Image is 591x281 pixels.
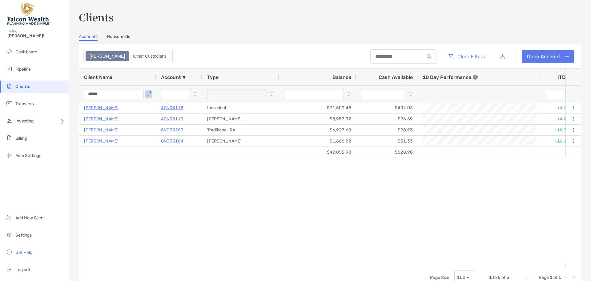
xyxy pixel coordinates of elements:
[279,125,356,135] div: $6,927.68
[15,49,37,55] span: Dashboard
[356,147,418,158] div: $628.98
[279,114,356,124] div: $8,957.92
[6,82,13,90] img: clients icon
[443,50,489,63] button: Clear Filters
[541,114,578,124] div: +4.01%
[207,74,219,80] span: Type
[279,136,356,147] div: $1,666.82
[6,100,13,107] img: transfers icon
[6,151,13,159] img: firm-settings icon
[15,118,34,124] span: Investing
[498,275,501,280] span: 5
[541,125,578,135] div: +18.38%
[501,275,505,280] span: of
[86,52,128,60] div: Zoe
[541,102,578,113] div: +4.31%
[553,275,557,280] span: of
[550,275,553,280] span: 1
[6,231,13,238] img: settings icon
[279,147,356,158] div: $49,055.90
[457,275,465,280] div: 100
[84,89,144,99] input: Client Name Filter Input
[539,275,549,280] span: Page
[427,54,432,59] img: input icon
[6,48,13,55] img: dashboard icon
[15,67,31,72] span: Pipeline
[202,102,279,113] div: Individual
[279,102,356,113] div: $31,503.48
[84,115,119,123] a: [PERSON_NAME]
[423,69,478,85] div: 10 Day Performance
[356,114,418,124] div: $96.69
[15,101,34,106] span: Transfers
[356,136,418,147] div: $31.33
[6,214,13,221] img: add_new_client icon
[84,104,119,112] a: [PERSON_NAME]
[6,134,13,142] img: billing icon
[161,89,190,99] input: Account # Filter Input
[202,125,279,135] div: Traditional IRA
[192,92,197,97] button: Open Filter Menu
[84,74,112,80] span: Client Name
[79,34,98,41] a: Accounts
[107,34,130,41] a: Households
[6,266,13,273] img: logout icon
[79,10,581,24] h3: Clients
[557,74,573,80] div: ITD
[408,92,413,97] button: Open Filter Menu
[15,233,32,238] span: Settings
[6,65,13,72] img: pipeline icon
[361,89,405,99] input: Cash Available Filter Input
[524,275,529,280] div: First Page
[15,153,41,158] span: Firm Settings
[564,275,569,280] div: Next Page
[130,52,170,60] div: Other Custodians
[356,125,418,135] div: $98.93
[202,114,279,124] div: [PERSON_NAME]
[161,74,186,80] span: Account #
[161,115,183,123] a: 4QN05119
[356,102,418,113] div: $402.03
[531,275,536,280] div: Previous Page
[493,275,497,280] span: to
[15,250,32,255] span: Get Help
[506,275,509,280] span: 5
[84,126,119,134] a: [PERSON_NAME]
[7,33,65,39] span: [PERSON_NAME]!
[522,50,574,63] a: Open Account
[571,275,576,280] div: Last Page
[6,117,13,124] img: investing icon
[541,136,578,147] div: +16.18%
[489,275,492,280] span: 1
[15,215,45,221] span: Add New Client
[284,89,344,99] input: Balance Filter Input
[269,92,274,97] button: Open Filter Menu
[332,74,351,80] span: Balance
[202,136,279,147] div: [PERSON_NAME]
[83,49,173,63] div: segmented control
[161,137,183,145] a: 8NJ05184
[15,267,30,272] span: Log out
[379,74,413,80] span: Cash Available
[558,275,561,280] span: 1
[430,275,451,280] div: Page Size:
[161,126,183,134] a: 8NJ05287
[161,104,183,112] a: 4QN05118
[15,84,30,89] span: Clients
[346,92,351,97] button: Open Filter Menu
[7,2,50,25] img: Falcon Wealth Planning Logo
[146,92,151,97] button: Open Filter Menu
[15,136,27,141] span: Billing
[546,89,565,99] input: ITD Filter Input
[6,248,13,256] img: get-help icon
[84,137,119,145] a: [PERSON_NAME]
